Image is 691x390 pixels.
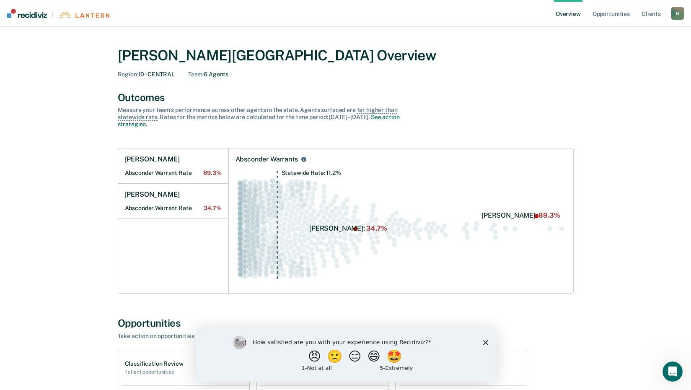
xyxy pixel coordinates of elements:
[236,170,567,286] div: Swarm plot of all absconder warrant rates in the state for ALL caseloads, highlighting values of ...
[118,91,574,104] div: Outcomes
[125,205,222,212] h2: Absconder Warrant Rate
[281,169,341,176] tspan: Statewide Rate: 11.2%
[671,7,684,20] button: N
[663,361,683,382] iframe: Intercom live chat
[118,107,411,127] div: Measure your team’s performance across other agent s in the state. Agent s surfaced are . Rates f...
[118,114,400,127] a: See action strategies.
[118,71,175,78] div: 10 - CENTRAL
[59,12,109,18] img: Lantern
[188,71,204,78] span: Team :
[118,107,398,121] span: far higher than statewide rate
[7,9,47,18] img: Recidiviz
[125,369,184,375] h2: 1 client opportunities
[7,9,109,18] a: |
[118,333,411,340] div: Take action on opportunities that clients may be eligible for.
[118,71,138,78] span: Region :
[125,360,184,367] h1: Classification Review
[125,169,222,177] h2: Absconder Warrant Rate
[118,317,574,329] div: Opportunities
[236,155,298,164] div: Absconder Warrants
[196,328,496,382] iframe: Survey by Kim from Recidiviz
[118,47,574,64] div: [PERSON_NAME][GEOGRAPHIC_DATA] Overview
[203,169,221,177] span: 89.3%
[300,155,308,164] button: Absconder Warrants
[118,148,228,184] a: [PERSON_NAME]Absconder Warrant Rate89.3%
[118,184,228,219] a: [PERSON_NAME]Absconder Warrant Rate34.7%
[125,155,180,164] h1: [PERSON_NAME]
[47,11,59,18] span: |
[125,190,180,199] h1: [PERSON_NAME]
[188,71,228,78] div: 6 Agents
[204,205,221,212] span: 34.7%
